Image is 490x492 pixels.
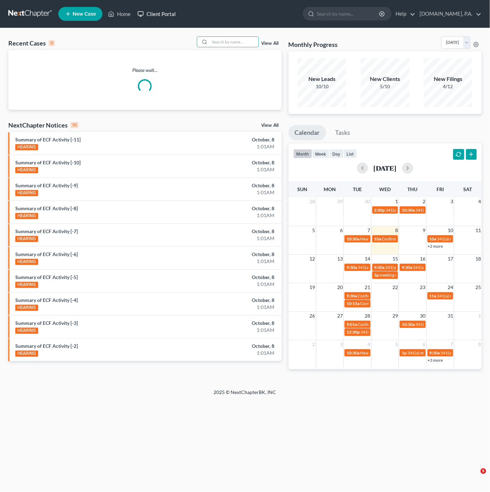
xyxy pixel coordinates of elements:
[347,293,357,298] span: 9:30a
[437,293,465,298] span: 341(a) meeting
[344,149,357,158] button: list
[337,197,343,206] span: 29
[382,236,421,241] span: Confirmation hearing
[193,212,275,219] div: 1:01AM
[193,189,275,196] div: 1:01AM
[358,322,397,327] span: Confirmation hearing
[475,226,482,235] span: 11
[347,322,357,327] span: 9:01a
[441,350,468,355] span: 341(a) meeting
[193,136,275,143] div: October, 8
[358,265,385,270] span: 341(a) meeting
[430,293,437,298] span: 11a
[309,283,316,292] span: 19
[49,40,55,46] div: 0
[193,166,275,173] div: 1:01AM
[15,320,78,326] a: Summary of ECF Activity [-3]
[395,226,399,235] span: 8
[15,228,78,234] a: Summary of ECF Activity [-7]
[481,468,486,474] span: 5
[339,226,343,235] span: 6
[309,197,316,206] span: 28
[312,149,330,158] button: week
[261,123,279,128] a: View All
[47,389,443,401] div: 2025 © NextChapterBK, INC
[420,312,426,320] span: 30
[392,8,415,20] a: Help
[15,251,78,257] a: Summary of ECF Activity [-6]
[15,282,38,288] div: HEARING
[416,8,481,20] a: [DOMAIN_NAME], P.A.
[324,186,336,192] span: Mon
[360,350,375,355] span: Hearing
[447,312,454,320] span: 31
[193,228,275,235] div: October, 8
[297,186,307,192] span: Sun
[374,265,385,270] span: 9:30a
[8,121,78,129] div: NextChapter Notices
[289,40,338,49] h3: Monthly Progress
[210,37,258,47] input: Search by name...
[193,235,275,242] div: 1:01AM
[386,207,413,213] span: 341(a) meeting
[337,283,343,292] span: 20
[339,340,343,348] span: 3
[374,164,397,172] h2: [DATE]
[193,143,275,150] div: 1:01AM
[424,83,472,90] div: 4/12
[430,350,440,355] span: 9:30a
[428,244,443,249] a: +2 more
[422,340,426,348] span: 6
[261,41,279,46] a: View All
[15,213,38,219] div: HEARING
[193,327,275,334] div: 1:01AM
[193,350,275,356] div: 1:01AM
[15,205,78,211] a: Summary of ECF Activity [-8]
[15,305,38,311] div: HEARING
[379,186,391,192] span: Wed
[374,272,379,278] span: 3p
[73,11,96,17] span: New Case
[395,197,399,206] span: 1
[317,7,380,20] input: Search by name...
[8,39,55,47] div: Recent Cases
[447,255,454,263] span: 17
[309,255,316,263] span: 12
[361,83,409,90] div: 5/10
[422,197,426,206] span: 2
[193,159,275,166] div: October, 8
[374,236,381,241] span: 10a
[413,265,440,270] span: 341(a) meeting
[428,358,443,363] a: +3 more
[15,351,38,357] div: HEARING
[298,83,346,90] div: 10/10
[415,207,443,213] span: 341(a) meeting
[466,468,483,485] iframe: Intercom live chat
[402,207,415,213] span: 10:30a
[70,122,78,128] div: 10
[392,283,399,292] span: 22
[475,283,482,292] span: 25
[15,182,78,188] a: Summary of ECF Activity [-9]
[15,297,78,303] a: Summary of ECF Activity [-4]
[353,186,362,192] span: Tue
[430,236,437,241] span: 10a
[361,75,409,83] div: New Clients
[374,207,385,213] span: 2:30p
[407,350,435,355] span: 341(a) meeting
[395,340,399,348] span: 5
[193,304,275,311] div: 1:01AM
[380,272,416,278] span: meeting of creditors
[420,255,426,263] span: 16
[364,312,371,320] span: 28
[134,8,179,20] a: Client Portal
[360,329,388,335] span: 341(a) meeting
[347,236,359,241] span: 10:30a
[293,149,312,158] button: month
[402,265,412,270] span: 9:30a
[289,125,326,140] a: Calendar
[367,226,371,235] span: 7
[347,265,357,270] span: 9:30a
[358,293,397,298] span: Confirmation hearing
[15,144,38,150] div: HEARING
